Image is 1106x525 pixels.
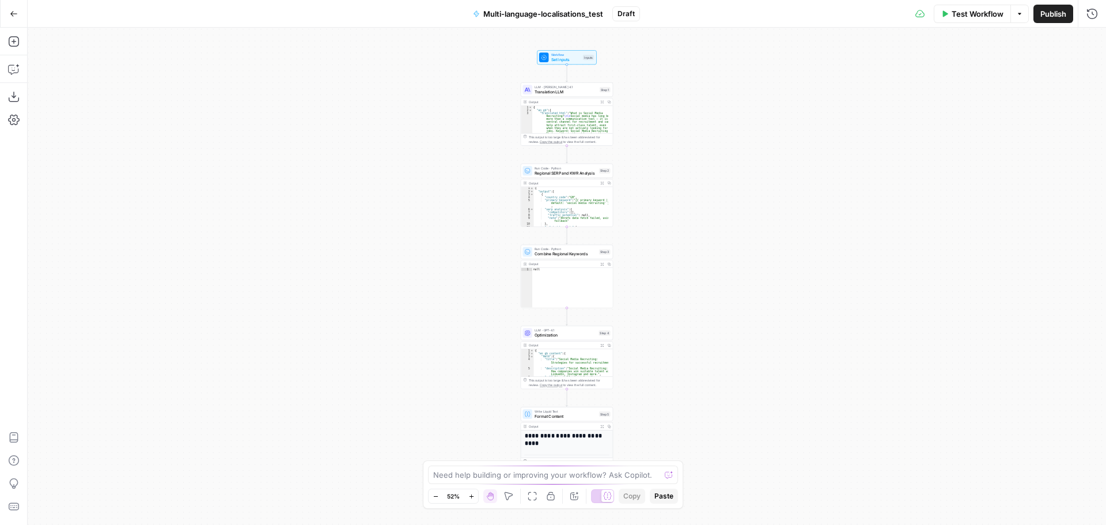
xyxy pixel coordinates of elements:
div: 8 [521,214,533,217]
button: Publish [1033,5,1073,23]
div: Output [529,180,597,185]
div: Step 2 [599,168,611,173]
div: This output is too large & has been abbreviated for review. to view the full content. [529,459,611,469]
span: Toggle code folding, rows 2 through 45 [530,190,533,192]
button: Test Workflow [934,5,1010,23]
span: Format Content [535,413,597,419]
span: Test Workflow [952,8,1003,20]
button: Copy [619,489,645,504]
div: 3 [521,355,533,358]
div: 7 [521,211,533,214]
span: Copy [623,491,641,501]
div: 5 [521,367,533,376]
span: Toggle code folding, rows 2 through 4 [529,109,532,112]
div: Inputs [583,55,594,60]
g: Edge from step_1 to step_2 [566,146,567,163]
div: 2 [521,109,532,112]
span: Set Inputs [551,56,581,62]
div: This output is too large & has been abbreviated for review. to view the full content. [529,135,611,145]
span: Paste [654,491,673,501]
div: 1 [521,349,533,352]
span: Publish [1040,8,1066,20]
span: Toggle code folding, rows 1 through 11 [530,349,533,352]
span: Copy the output [540,140,562,143]
span: LLM · [PERSON_NAME] 4.1 [535,85,597,89]
div: 4 [521,358,533,367]
div: 5 [521,199,533,208]
div: LLM · [PERSON_NAME] 4.1Translation LLMStep 1Output{ "en_gb":{ "translated_html":"What is Social M... [521,82,613,146]
div: 3 [521,193,533,196]
span: Toggle code folding, rows 3 through 16 [530,193,533,196]
span: Toggle code folding, rows 11 through 15 [530,226,533,229]
div: Output [529,424,597,429]
g: Edge from step_4 to step_5 [566,389,567,406]
div: Output [529,262,597,266]
span: Workflow [551,52,581,57]
span: Draft [618,9,635,19]
span: 52% [447,492,460,501]
div: This output is too large & has been abbreviated for review. to view the full content. [529,378,611,388]
div: 1 [521,105,532,108]
div: Step 1 [600,87,611,92]
div: 10 [521,222,533,225]
div: WorkflowSet InputsInputs [521,50,613,65]
span: Write Liquid Text [535,409,597,414]
div: Output [529,343,597,348]
div: LLM · GPT-4.1OptimizationStep 4Output{ "en_gb_content":{ "meta":{ "title":"Social Media Recruitin... [521,326,613,389]
div: 11 [521,226,533,229]
div: Step 3 [599,249,611,254]
div: 2 [521,352,533,355]
span: Toggle code folding, rows 1 through 5 [529,105,532,108]
div: 9 [521,217,533,222]
div: 6 [521,376,533,385]
span: Regional SERP and KWR Analysis [535,170,597,176]
span: Run Code · Python [535,166,597,171]
div: 1 [521,268,532,271]
span: Translation LLM [535,89,597,95]
span: Copy the output [540,383,562,387]
span: Optimization [535,332,596,338]
button: Paste [650,489,678,504]
div: 1 [521,187,533,190]
span: LLM · GPT-4.1 [535,328,596,333]
div: 4 [521,196,533,199]
span: Toggle code folding, rows 6 through 10 [530,207,533,210]
div: 2 [521,190,533,192]
div: Output [529,100,597,104]
g: Edge from start to step_1 [566,65,567,82]
div: 6 [521,207,533,210]
g: Edge from step_3 to step_4 [566,308,567,325]
span: Combine Regional Keywords [535,251,597,257]
span: Multi-language-localisations_test [483,8,603,20]
div: Run Code · PythonCombine Regional KeywordsStep 3Outputnull [521,245,613,308]
button: Multi-language-localisations_test [466,5,610,23]
g: Edge from step_2 to step_3 [566,227,567,244]
div: Step 5 [599,411,611,417]
div: Step 4 [599,330,610,335]
span: Toggle code folding, rows 1 through 54 [530,187,533,190]
span: Toggle code folding, rows 3 through 7 [530,355,533,358]
span: Run Code · Python [535,247,597,251]
span: Toggle code folding, rows 2 through 10 [530,352,533,355]
div: Run Code · PythonRegional SERP and KWR AnalysisStep 2Output{ "output":[ { "country_code":"GB", "p... [521,164,613,227]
